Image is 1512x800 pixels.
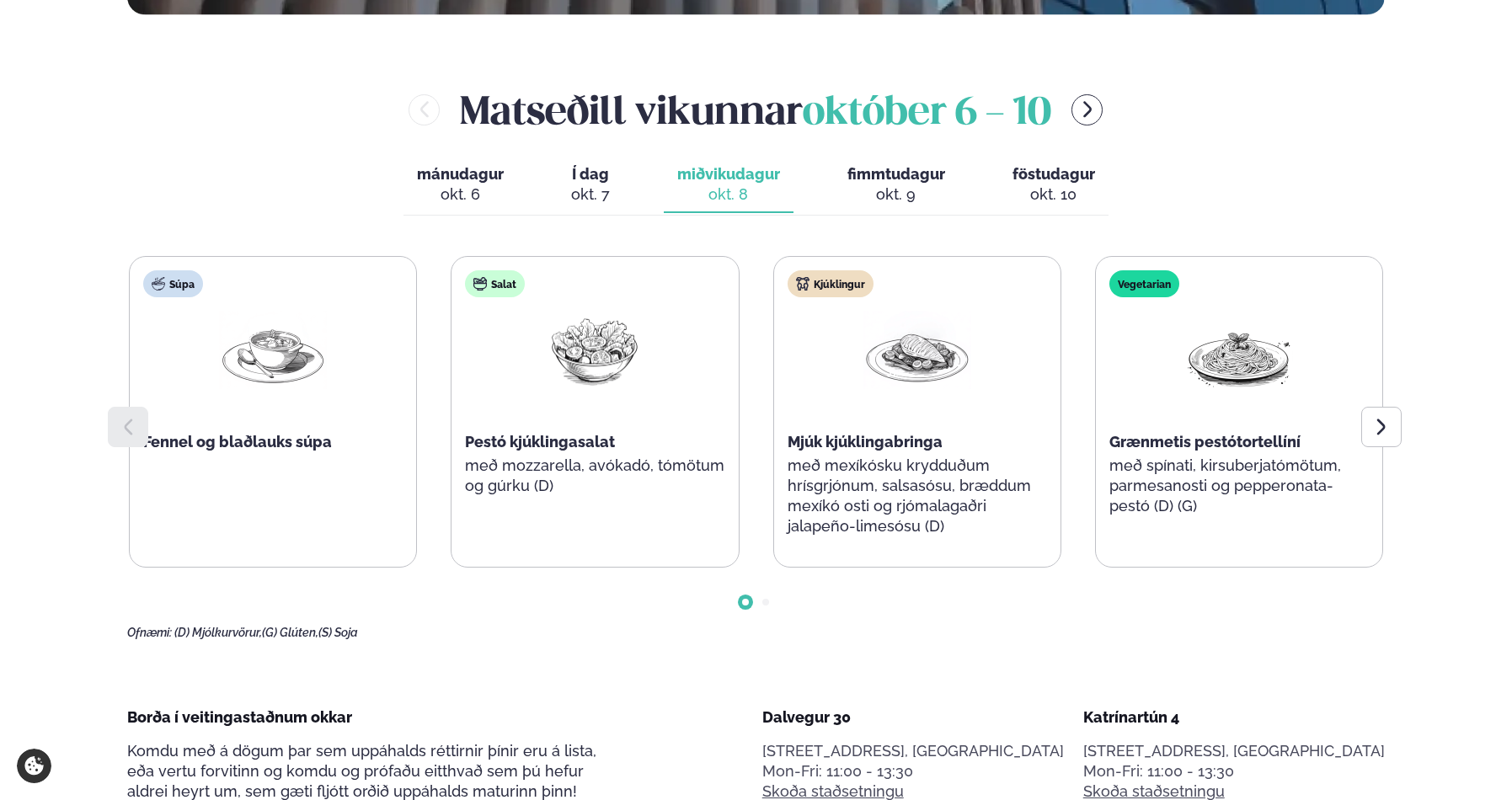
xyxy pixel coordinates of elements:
[127,626,172,639] span: Ofnæmi:
[847,184,945,205] div: okt. 9
[465,270,525,297] div: Salat
[1083,741,1385,761] p: [STREET_ADDRESS], [GEOGRAPHIC_DATA]
[1083,761,1385,781] div: Mon-Fri: 11:00 - 13:30
[571,184,610,205] div: okt. 7
[796,277,809,291] img: chicken.svg
[143,270,203,297] div: Súpa
[152,277,165,291] img: soup.svg
[677,165,780,183] span: miðvikudagur
[677,184,780,205] div: okt. 8
[762,707,1064,728] div: Dalvegur 30
[219,311,327,389] img: Soup.png
[571,164,610,184] span: Í dag
[742,599,749,605] span: Go to slide 1
[465,433,615,451] span: Pestó kjúklingasalat
[863,311,971,389] img: Chicken-breast.png
[417,165,504,183] span: mánudagur
[788,433,943,451] span: Mjúk kjúklingabringa
[541,311,649,389] img: Salad.png
[762,761,1064,781] div: Mon-Fri: 11:00 - 13:30
[262,626,318,639] span: (G) Glúten,
[803,95,1051,132] span: október 6 - 10
[318,626,358,639] span: (S) Soja
[174,626,262,639] span: (D) Mjólkurvörur,
[1185,311,1293,389] img: Spagetti.png
[788,456,1047,536] p: með mexíkósku krydduðum hrísgrjónum, salsasósu, bræddum mexíkó osti og rjómalagaðri jalapeño-lime...
[465,456,724,496] p: með mozzarella, avókadó, tómötum og gúrku (D)
[788,270,874,297] div: Kjúklingur
[558,157,623,213] button: Í dag okt. 7
[1109,456,1369,516] p: með spínati, kirsuberjatómötum, parmesanosti og pepperonata-pestó (D) (G)
[17,749,51,783] a: Cookie settings
[999,157,1109,213] button: föstudagur okt. 10
[1109,270,1179,297] div: Vegetarian
[1012,184,1095,205] div: okt. 10
[409,94,440,125] button: menu-btn-left
[143,433,332,451] span: Fennel og blaðlauks súpa
[1109,433,1301,451] span: Grænmetis pestótortellíní
[1083,707,1385,728] div: Katrínartún 4
[473,277,487,291] img: salad.svg
[460,83,1051,137] h2: Matseðill vikunnar
[127,742,596,800] span: Komdu með á dögum þar sem uppáhalds réttirnir þínir eru á lista, eða vertu forvitinn og komdu og ...
[1012,165,1095,183] span: föstudagur
[664,157,793,213] button: miðvikudagur okt. 8
[847,165,945,183] span: fimmtudagur
[127,708,352,726] span: Borða í veitingastaðnum okkar
[762,599,769,605] span: Go to slide 2
[762,741,1064,761] p: [STREET_ADDRESS], [GEOGRAPHIC_DATA]
[403,157,517,213] button: mánudagur okt. 6
[1071,94,1103,125] button: menu-btn-right
[834,157,959,213] button: fimmtudagur okt. 9
[417,184,504,205] div: okt. 6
